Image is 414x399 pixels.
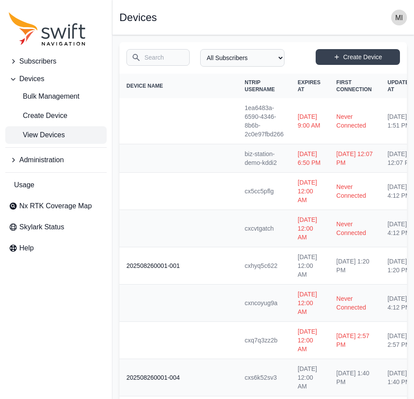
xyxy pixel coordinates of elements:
[298,79,320,93] span: Expires At
[329,247,381,285] td: [DATE] 1:20 PM
[336,79,372,93] span: First Connection
[291,322,329,359] td: [DATE] 12:00 AM
[329,98,381,144] td: Never Connected
[9,110,67,121] span: Create Device
[238,144,291,173] td: biz-station-demo-kddi2
[238,285,291,322] td: cxncoyug9a
[14,180,34,190] span: Usage
[238,359,291,396] td: cxs6k52sv3
[329,322,381,359] td: [DATE] 2:57 PM
[9,130,65,140] span: View Devices
[126,49,190,66] input: Search
[238,210,291,247] td: cxcvtgatch
[329,359,381,396] td: [DATE] 1:40 PM
[19,222,64,232] span: Skylark Status
[19,74,44,84] span: Devices
[316,49,400,65] a: Create Device
[5,107,107,125] a: Create Device
[391,10,407,25] img: user photo
[291,210,329,247] td: [DATE] 12:00 AM
[5,88,107,105] a: Bulk Management
[119,12,157,23] h1: Devices
[5,218,107,236] a: Skylark Status
[5,239,107,257] a: Help
[5,70,107,88] button: Devices
[19,155,64,165] span: Administration
[19,243,34,253] span: Help
[9,91,79,102] span: Bulk Management
[5,53,107,70] button: Subscribers
[329,144,381,173] td: [DATE] 12:07 PM
[5,151,107,169] button: Administration
[19,201,92,211] span: Nx RTK Coverage Map
[238,98,291,144] td: 1ea6483a-6590-4346-8b6b-2c0e97fbd266
[388,79,413,93] span: Updated At
[329,210,381,247] td: Never Connected
[238,173,291,210] td: cx5cc5pflg
[238,322,291,359] td: cxq7q3zz2b
[119,74,238,98] th: Device Name
[119,247,238,285] th: 202508260001-001
[238,74,291,98] th: NTRIP Username
[291,173,329,210] td: [DATE] 12:00 AM
[200,49,284,67] select: Subscriber
[291,98,329,144] td: [DATE] 9:00 AM
[291,285,329,322] td: [DATE] 12:00 AM
[291,359,329,396] td: [DATE] 12:00 AM
[291,247,329,285] td: [DATE] 12:00 AM
[291,144,329,173] td: [DATE] 6:50 PM
[119,359,238,396] th: 202508260001-004
[238,247,291,285] td: cxhyq5c622
[5,126,107,144] a: View Devices
[5,176,107,194] a: Usage
[329,285,381,322] td: Never Connected
[5,197,107,215] a: Nx RTK Coverage Map
[19,56,56,67] span: Subscribers
[329,173,381,210] td: Never Connected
